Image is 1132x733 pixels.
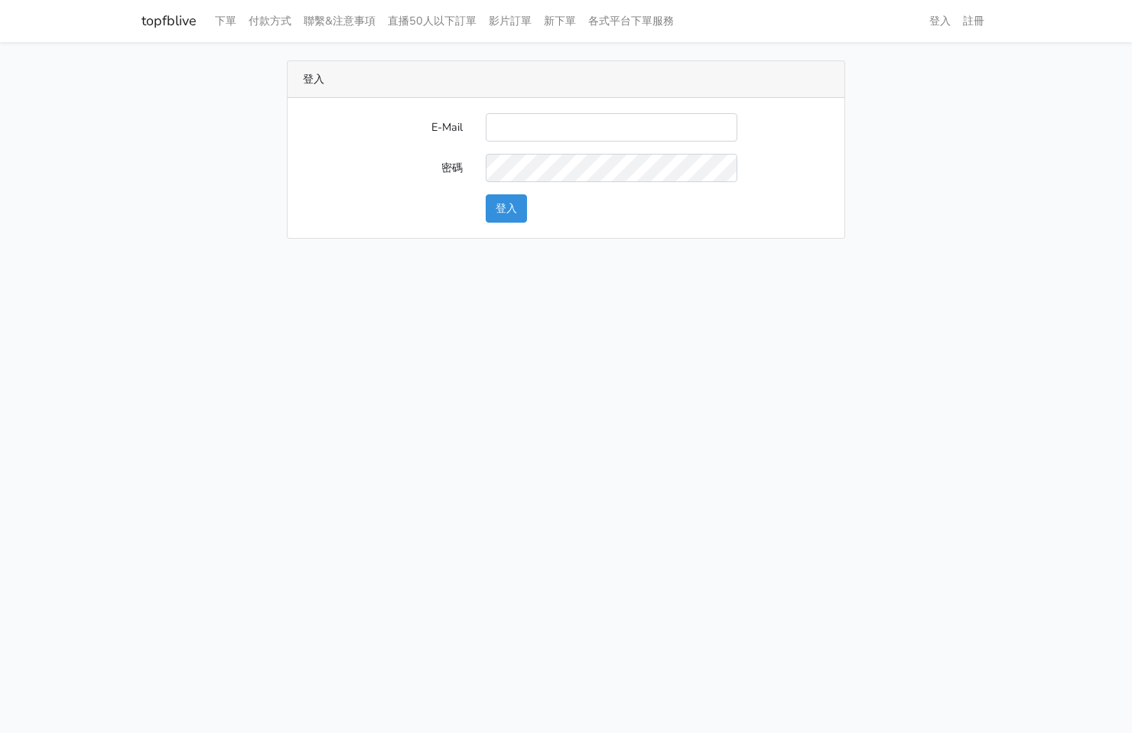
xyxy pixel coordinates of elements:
label: E-Mail [291,113,474,142]
div: 登入 [288,61,844,98]
a: topfblive [141,6,197,36]
a: 聯繫&注意事項 [298,6,382,36]
button: 登入 [486,194,527,223]
a: 各式平台下單服務 [582,6,680,36]
a: 登入 [923,6,957,36]
a: 新下單 [538,6,582,36]
a: 付款方式 [242,6,298,36]
a: 影片訂單 [483,6,538,36]
a: 註冊 [957,6,990,36]
label: 密碼 [291,154,474,182]
a: 直播50人以下訂單 [382,6,483,36]
a: 下單 [209,6,242,36]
